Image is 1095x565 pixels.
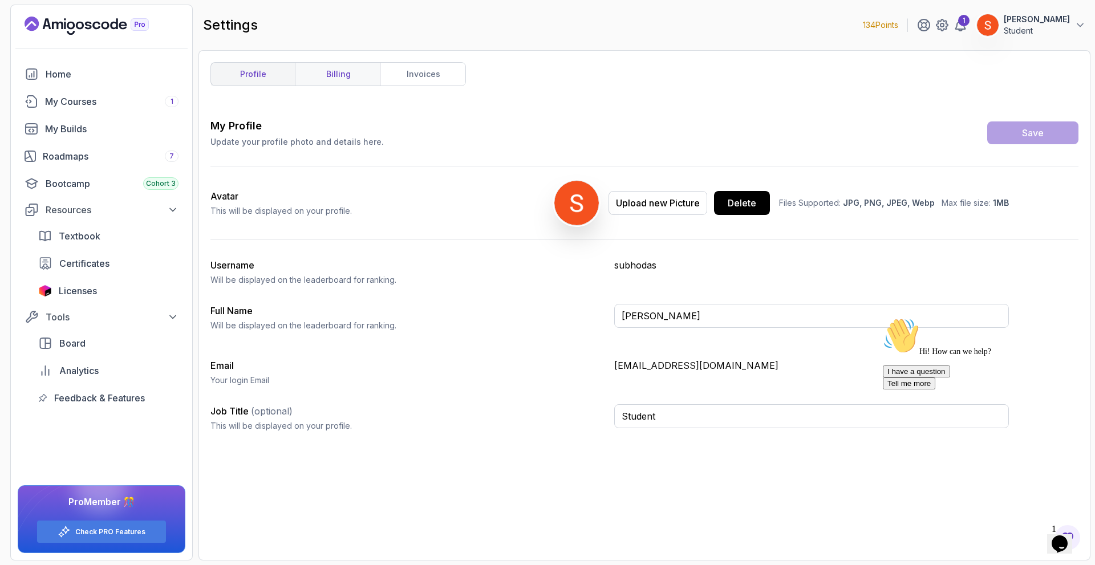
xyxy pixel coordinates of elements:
a: certificates [31,252,185,275]
button: Tell me more [5,64,57,76]
span: 1 [171,97,173,106]
input: Enter your job [614,404,1009,428]
div: Home [46,67,179,81]
label: Job Title [210,405,293,417]
img: jetbrains icon [38,285,52,296]
button: Delete [714,191,770,215]
h2: settings [203,16,258,34]
h3: My Profile [210,118,384,134]
button: Upload new Picture [609,191,707,215]
label: Full Name [210,305,253,316]
div: Bootcamp [46,177,179,190]
img: user profile image [977,14,999,36]
iframe: chat widget [878,313,1084,514]
span: Licenses [59,284,97,298]
span: Certificates [59,257,109,270]
a: 1 [954,18,967,32]
div: Delete [728,196,756,210]
a: courses [18,90,185,113]
p: 134 Points [863,19,898,31]
div: Save [1022,126,1044,140]
p: Your login Email [210,375,605,386]
img: :wave: [5,5,41,41]
p: Update your profile photo and details here. [210,136,384,148]
button: user profile image[PERSON_NAME]Student [976,14,1086,36]
span: Feedback & Features [54,391,145,405]
span: Textbook [59,229,100,243]
a: analytics [31,359,185,382]
a: feedback [31,387,185,409]
div: Upload new Picture [616,196,700,210]
span: Cohort 3 [146,179,176,188]
p: This will be displayed on your profile. [210,420,605,432]
button: Check PRO Features [36,520,167,543]
div: 👋Hi! How can we help?I have a questionTell me more [5,5,210,76]
p: [PERSON_NAME] [1004,14,1070,25]
p: Files Supported: Max file size: [779,197,1009,209]
a: board [31,332,185,355]
iframe: chat widget [1047,519,1084,554]
p: Will be displayed on the leaderboard for ranking. [210,320,605,331]
div: My Courses [45,95,179,108]
p: Student [1004,25,1070,36]
a: bootcamp [18,172,185,195]
p: subhodas [614,258,1009,272]
div: Tools [46,310,179,324]
span: Board [59,336,86,350]
span: 7 [169,152,174,161]
p: This will be displayed on your profile. [210,205,352,217]
div: 1 [958,15,970,26]
span: Hi! How can we help? [5,34,113,43]
span: 1MB [993,198,1009,208]
span: (optional) [251,405,293,417]
div: My Builds [45,122,179,136]
a: roadmaps [18,145,185,168]
a: licenses [31,279,185,302]
a: textbook [31,225,185,247]
span: JPG, PNG, JPEG, Webp [843,198,935,208]
a: invoices [380,63,465,86]
h3: Email [210,359,605,372]
p: [EMAIL_ADDRESS][DOMAIN_NAME] [614,359,1009,372]
a: profile [211,63,295,86]
div: Resources [46,203,179,217]
button: Resources [18,200,185,220]
a: home [18,63,185,86]
button: I have a question [5,52,72,64]
a: Check PRO Features [75,527,145,536]
button: Tools [18,307,185,327]
a: Landing page [25,17,175,35]
span: Analytics [59,364,99,377]
a: builds [18,117,185,140]
p: Will be displayed on the leaderboard for ranking. [210,274,605,286]
button: Save [987,121,1078,144]
img: user profile image [554,181,599,225]
a: billing [295,63,380,86]
div: Roadmaps [43,149,179,163]
label: Username [210,259,254,271]
h2: Avatar [210,189,352,203]
input: Enter your full name [614,304,1009,328]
